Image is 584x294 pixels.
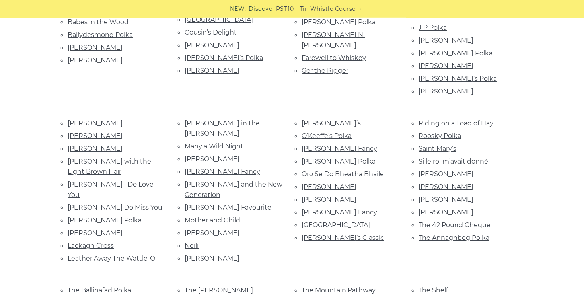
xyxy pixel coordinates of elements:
a: [PERSON_NAME] [68,119,123,127]
a: [PERSON_NAME] [68,145,123,152]
a: PST10 - Tin Whistle Course [276,4,356,14]
a: [PERSON_NAME] Ni [PERSON_NAME] [302,31,365,49]
a: Oro Se Do Bheatha Bhaile [302,170,384,178]
a: The Annaghbeg Polka [419,234,489,241]
a: [PERSON_NAME] Polka [419,49,493,57]
a: The Mountain Pathway [302,286,376,294]
a: Riding on a Load of Hay [419,119,493,127]
a: [PERSON_NAME] I Do Love You [68,181,154,199]
span: NEW: [230,4,246,14]
a: [GEOGRAPHIC_DATA] [185,16,253,23]
a: Ballydesmond Polka [68,31,133,39]
a: [PERSON_NAME] [419,62,473,70]
a: [PERSON_NAME] in the [PERSON_NAME] [185,119,260,137]
a: [PERSON_NAME] [185,255,239,262]
a: The Ballinafad Polka [68,286,131,294]
a: [PERSON_NAME] [419,183,473,191]
a: J P Polka [419,24,447,31]
a: [PERSON_NAME] [419,170,473,178]
a: Babes in the Wood [68,18,128,26]
a: Roosky Polka [419,132,461,140]
a: Farewell to Whiskey [302,54,366,62]
a: [PERSON_NAME] and the New Generation [185,181,282,199]
a: [PERSON_NAME] [68,56,123,64]
a: [PERSON_NAME] Polka [302,18,376,26]
a: [PERSON_NAME] [419,196,473,203]
a: [PERSON_NAME] [419,208,473,216]
a: Neili [185,242,199,249]
a: [PERSON_NAME] [302,196,356,203]
a: [PERSON_NAME]’s Polka [419,75,497,82]
a: [PERSON_NAME] Polka [68,216,142,224]
a: Leather Away The Wattle-O [68,255,155,262]
a: [PERSON_NAME] [68,44,123,51]
a: The [PERSON_NAME] [185,286,253,294]
a: [PERSON_NAME] [185,155,239,163]
a: [PERSON_NAME] [419,37,473,44]
a: O’Keeffe’s Polka [302,132,352,140]
span: Discover [249,4,275,14]
a: [PERSON_NAME] with the Light Brown Hair [68,158,151,175]
a: [PERSON_NAME] [185,67,239,74]
a: Si le roi m’avait donné [419,158,488,165]
a: [PERSON_NAME] [68,229,123,237]
a: [PERSON_NAME] Fancy [302,145,377,152]
a: [PERSON_NAME] [185,229,239,237]
a: [PERSON_NAME] Polka [302,158,376,165]
a: [PERSON_NAME] [302,183,356,191]
a: Cousin’s Delight [185,29,237,36]
a: [PERSON_NAME]’s Polka [185,54,263,62]
a: [PERSON_NAME] [419,88,473,95]
a: Lackagh Cross [68,242,114,249]
a: Mother and Child [185,216,240,224]
a: The 42 Pound Cheque [419,221,491,229]
a: [PERSON_NAME] Do Miss You [68,204,162,211]
a: [PERSON_NAME] Fancy [185,168,260,175]
a: Saint Mary’s [419,145,456,152]
a: [PERSON_NAME]’s [302,119,361,127]
a: [PERSON_NAME] [68,132,123,140]
a: [PERSON_NAME] [185,41,239,49]
a: [PERSON_NAME]’s Classic [302,234,384,241]
a: Ger the Rigger [302,67,348,74]
a: Many a Wild Night [185,142,243,150]
a: [PERSON_NAME] Favourite [185,204,271,211]
a: The Shelf [419,286,448,294]
a: [PERSON_NAME] Fancy [302,208,377,216]
a: [GEOGRAPHIC_DATA] [302,221,370,229]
